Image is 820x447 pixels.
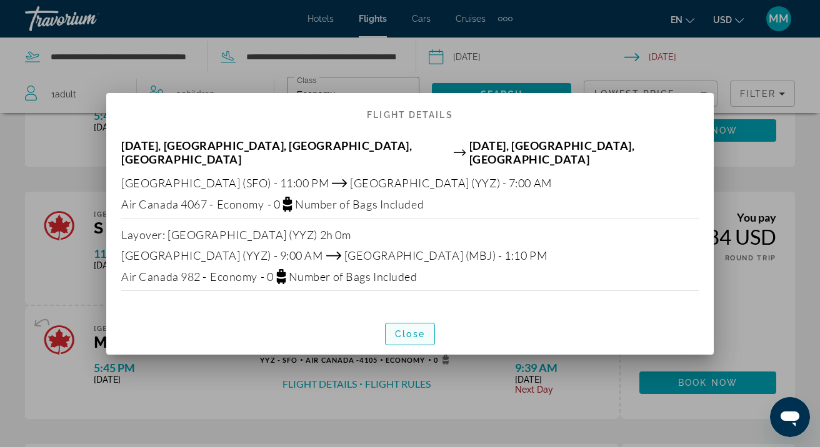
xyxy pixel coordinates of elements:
[121,176,329,190] span: [GEOGRAPHIC_DATA] (SFO) - 11:00 PM
[385,323,435,345] button: Close
[210,270,257,283] span: Economy
[350,176,552,190] span: [GEOGRAPHIC_DATA] (YYZ) - 7:00 AM
[121,269,699,284] div: Air Canada 982 -
[267,197,281,211] span: - 0
[121,228,162,242] span: Layover
[261,270,274,283] span: - 0
[469,139,699,166] span: [DATE], [GEOGRAPHIC_DATA], [GEOGRAPHIC_DATA]
[121,139,451,166] span: [DATE], [GEOGRAPHIC_DATA], [GEOGRAPHIC_DATA], [GEOGRAPHIC_DATA]
[121,228,699,242] div: : [GEOGRAPHIC_DATA] (YYZ) 2h 0m
[217,197,264,211] span: Economy
[770,397,810,437] iframe: Button to launch messaging window
[121,248,323,262] span: [GEOGRAPHIC_DATA] (YYZ) - 9:00 AM
[121,197,699,212] div: Air Canada 4067 -
[289,270,417,283] span: Number of Bags Included
[295,197,424,211] span: Number of Bags Included
[395,329,425,339] span: Close
[344,248,547,262] span: [GEOGRAPHIC_DATA] (MBJ) - 1:10 PM
[106,93,714,125] h2: Flight Details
